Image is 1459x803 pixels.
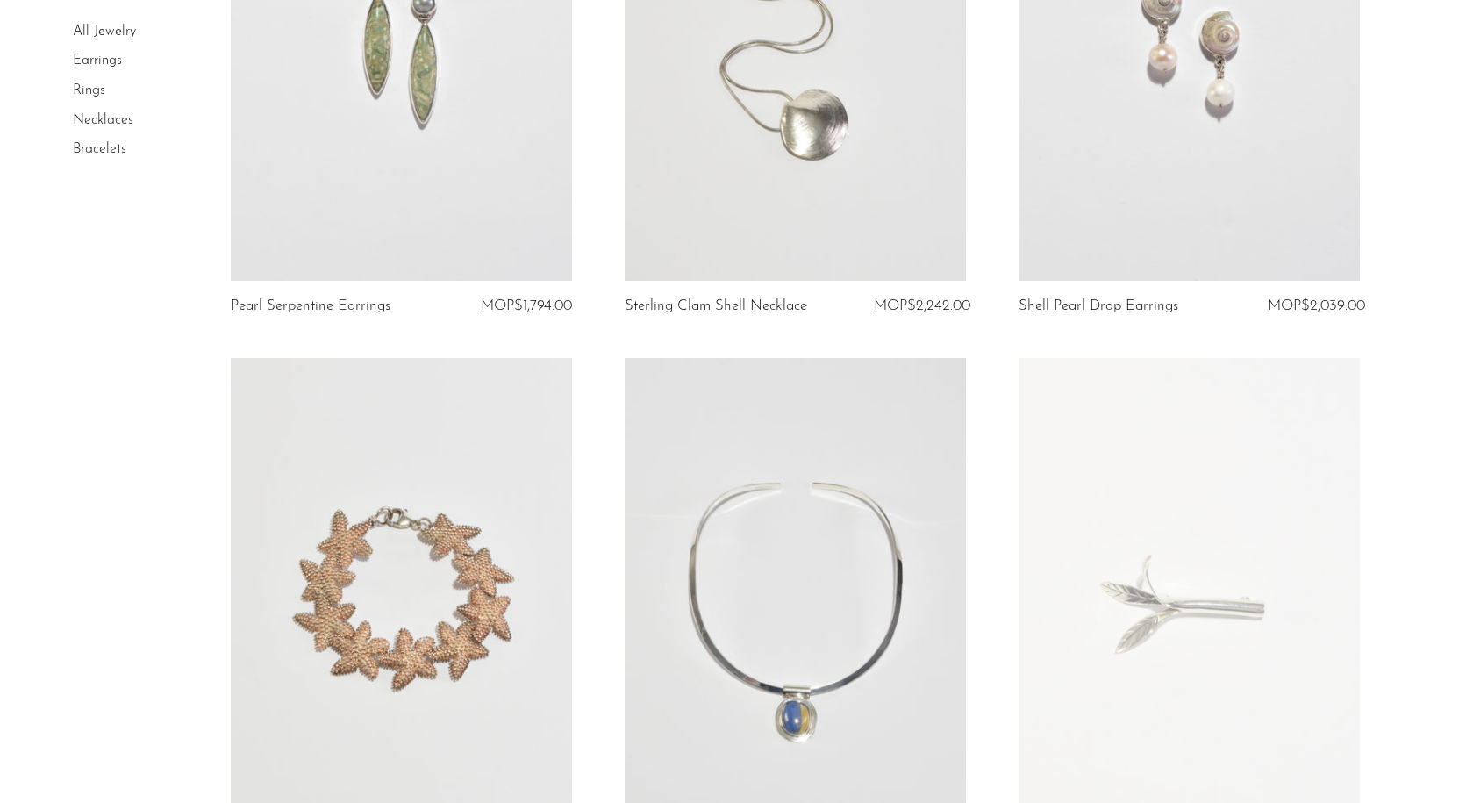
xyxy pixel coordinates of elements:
[231,298,390,314] a: Pearl Serpentine Earrings
[73,25,136,39] a: All Jewelry
[874,298,970,313] span: MOP$2,242.00
[481,298,572,313] span: MOP$1,794.00
[73,54,122,68] a: Earrings
[1268,298,1365,313] span: MOP$2,039.00
[625,298,807,314] a: Sterling Clam Shell Necklace
[73,113,133,127] a: Necklaces
[73,142,126,156] a: Bracelets
[1019,298,1178,314] a: Shell Pearl Drop Earrings
[73,83,105,97] a: Rings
